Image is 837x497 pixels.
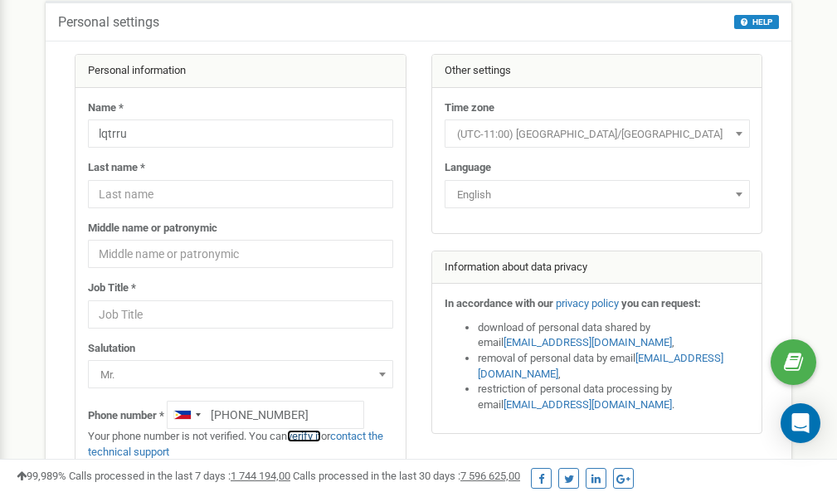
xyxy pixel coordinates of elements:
[88,430,383,458] a: contact the technical support
[231,470,290,482] u: 1 744 194,00
[460,470,520,482] u: 7 596 625,00
[293,470,520,482] span: Calls processed in the last 30 days :
[432,55,762,88] div: Other settings
[88,160,145,176] label: Last name *
[167,401,364,429] input: +1-800-555-55-55
[88,100,124,116] label: Name *
[504,398,672,411] a: [EMAIL_ADDRESS][DOMAIN_NAME]
[450,123,744,146] span: (UTC-11:00) Pacific/Midway
[168,402,206,428] div: Telephone country code
[88,119,393,148] input: Name
[781,403,820,443] div: Open Intercom Messenger
[58,15,159,30] h5: Personal settings
[445,297,553,309] strong: In accordance with our
[88,240,393,268] input: Middle name or patronymic
[450,183,744,207] span: English
[445,119,750,148] span: (UTC-11:00) Pacific/Midway
[478,351,750,382] li: removal of personal data by email ,
[88,180,393,208] input: Last name
[88,341,135,357] label: Salutation
[88,408,164,424] label: Phone number *
[478,382,750,412] li: restriction of personal data processing by email .
[556,297,619,309] a: privacy policy
[88,429,393,460] p: Your phone number is not verified. You can or
[734,15,779,29] button: HELP
[621,297,701,309] strong: you can request:
[504,336,672,348] a: [EMAIL_ADDRESS][DOMAIN_NAME]
[432,251,762,285] div: Information about data privacy
[75,55,406,88] div: Personal information
[445,180,750,208] span: English
[94,363,387,387] span: Mr.
[17,470,66,482] span: 99,989%
[445,100,494,116] label: Time zone
[88,360,393,388] span: Mr.
[88,300,393,329] input: Job Title
[445,160,491,176] label: Language
[478,320,750,351] li: download of personal data shared by email ,
[88,221,217,236] label: Middle name or patronymic
[88,280,136,296] label: Job Title *
[69,470,290,482] span: Calls processed in the last 7 days :
[287,430,321,442] a: verify it
[478,352,723,380] a: [EMAIL_ADDRESS][DOMAIN_NAME]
